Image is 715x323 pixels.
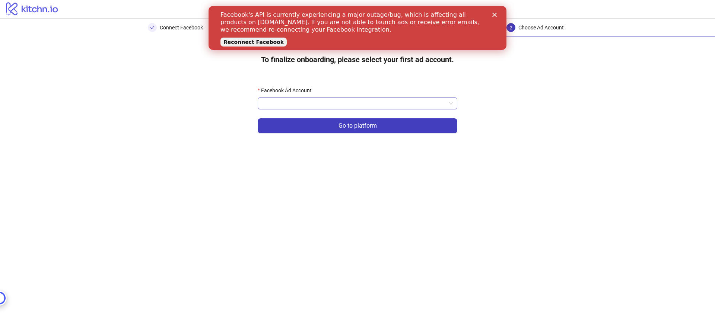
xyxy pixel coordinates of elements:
iframe: Intercom live chat banner [209,6,506,50]
div: Connect Facebook [160,23,203,32]
h4: To finalize onboarding, please select your first ad account. [249,48,466,71]
button: Go to platform [258,118,457,133]
span: check [150,25,155,30]
span: Go to platform [339,122,377,129]
div: Close [284,7,291,11]
div: Choose Ad Account [518,23,564,32]
label: Facebook Ad Account [258,86,317,95]
span: 2 [510,25,512,31]
input: Facebook Ad Account [262,98,446,109]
